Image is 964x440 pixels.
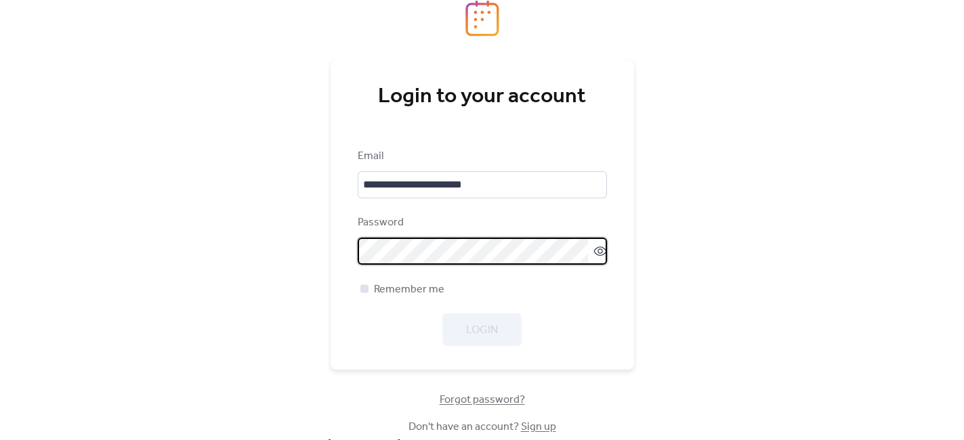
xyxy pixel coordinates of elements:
span: Don't have an account? [408,419,556,435]
span: Forgot password? [440,392,525,408]
a: Forgot password? [440,396,525,403]
div: Login to your account [358,83,607,110]
div: Password [358,215,604,231]
a: Sign up [521,416,556,437]
span: Remember me [374,282,444,298]
div: Email [358,148,604,164]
